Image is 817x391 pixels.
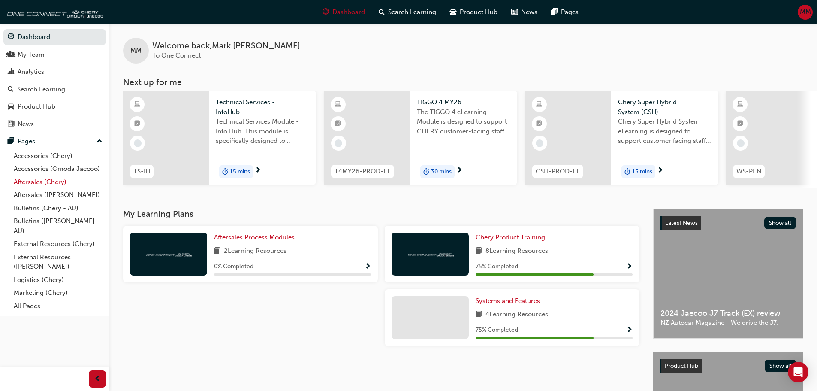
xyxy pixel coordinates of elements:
[214,262,253,272] span: 0 % Completed
[10,251,106,273] a: External Resources ([PERSON_NAME])
[3,133,106,149] button: Pages
[4,3,103,21] img: oneconnect
[737,139,745,147] span: learningRecordVerb_NONE-icon
[134,139,142,147] span: learningRecordVerb_NONE-icon
[134,118,140,130] span: booktick-icon
[536,99,542,110] span: learningResourceType_ELEARNING-icon
[109,77,817,87] h3: Next up for me
[3,47,106,63] a: My Team
[618,117,711,146] span: Chery Super Hybrid System eLearning is designed to support customer facing staff with the underst...
[10,237,106,251] a: External Resources (Chery)
[8,33,14,41] span: guage-icon
[561,7,579,17] span: Pages
[18,102,55,112] div: Product Hub
[18,50,45,60] div: My Team
[765,360,797,372] button: Show all
[8,138,14,145] span: pages-icon
[3,64,106,80] a: Analytics
[10,188,106,202] a: Aftersales ([PERSON_NAME])
[476,325,518,335] span: 75 % Completed
[626,263,633,271] span: Show Progress
[214,246,220,257] span: book-icon
[626,327,633,334] span: Show Progress
[657,167,663,175] span: next-icon
[222,166,228,177] span: duration-icon
[18,136,35,146] div: Pages
[660,216,796,230] a: Latest NewsShow all
[665,362,698,370] span: Product Hub
[525,91,718,185] a: CSH-PROD-ELChery Super Hybrid System (CSH)Chery Super Hybrid System eLearning is designed to supp...
[456,167,463,175] span: next-icon
[123,209,639,219] h3: My Learning Plans
[365,263,371,271] span: Show Progress
[216,97,309,117] span: Technical Services - InfoHub
[8,121,14,128] span: news-icon
[324,91,517,185] a: T4MY26-PROD-ELTIGGO 4 MY26The TIGGO 4 eLearning Module is designed to support CHERY customer-faci...
[17,85,65,94] div: Search Learning
[152,52,201,59] span: To One Connect
[417,107,510,136] span: The TIGGO 4 eLearning Module is designed to support CHERY customer-facing staff with the product ...
[737,99,743,110] span: learningResourceType_ELEARNING-icon
[372,3,443,21] a: search-iconSearch Learning
[653,209,803,339] a: Latest NewsShow all2024 Jaecoo J7 Track (EX) reviewNZ Autocar Magazine - We drive the J7.
[10,286,106,300] a: Marketing (Chery)
[536,139,543,147] span: learningRecordVerb_NONE-icon
[335,167,391,176] span: T4MY26-PROD-EL
[8,103,14,111] span: car-icon
[8,86,14,94] span: search-icon
[130,46,142,56] span: MM
[335,118,341,130] span: booktick-icon
[216,117,309,146] span: Technical Services Module - Info Hub. This module is specifically designed to address the require...
[214,233,298,242] a: Aftersales Process Modules
[388,7,436,17] span: Search Learning
[10,176,106,189] a: Aftersales (Chery)
[417,97,510,107] span: TIGGO 4 MY26
[476,262,518,272] span: 75 % Completed
[3,99,106,115] a: Product Hub
[18,119,34,129] div: News
[788,362,808,382] div: Open Intercom Messenger
[8,68,14,76] span: chart-icon
[521,7,537,17] span: News
[624,166,630,177] span: duration-icon
[544,3,585,21] a: pages-iconPages
[551,7,558,18] span: pages-icon
[123,91,316,185] a: TS-IHTechnical Services - InfoHubTechnical Services Module - Info Hub. This module is specificall...
[660,309,796,318] span: 2024 Jaecoo J7 Track (EX) review
[476,233,549,242] a: Chery Product Training
[800,7,811,17] span: MM
[536,118,542,130] span: booktick-icon
[476,297,540,305] span: Systems and Features
[485,309,548,320] span: 4 Learning Resources
[511,7,518,18] span: news-icon
[626,261,633,272] button: Show Progress
[660,318,796,328] span: NZ Autocar Magazine - We drive the J7.
[316,3,372,21] a: guage-iconDashboard
[18,67,44,77] div: Analytics
[632,167,652,177] span: 15 mins
[798,5,813,20] button: MM
[335,99,341,110] span: learningResourceType_ELEARNING-icon
[10,162,106,176] a: Accessories (Omoda Jaecoo)
[3,27,106,133] button: DashboardMy TeamAnalyticsSearch LearningProduct HubNews
[94,374,101,385] span: prev-icon
[476,296,543,306] a: Systems and Features
[134,99,140,110] span: learningResourceType_ELEARNING-icon
[736,167,761,176] span: WS-PEN
[214,233,295,241] span: Aftersales Process Modules
[504,3,544,21] a: news-iconNews
[332,7,365,17] span: Dashboard
[618,97,711,117] span: Chery Super Hybrid System (CSH)
[224,246,286,257] span: 2 Learning Resources
[96,136,103,147] span: up-icon
[133,167,150,176] span: TS-IH
[323,7,329,18] span: guage-icon
[379,7,385,18] span: search-icon
[335,139,342,147] span: learningRecordVerb_NONE-icon
[764,217,796,229] button: Show all
[8,51,14,59] span: people-icon
[450,7,456,18] span: car-icon
[626,325,633,336] button: Show Progress
[660,359,796,373] a: Product HubShow all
